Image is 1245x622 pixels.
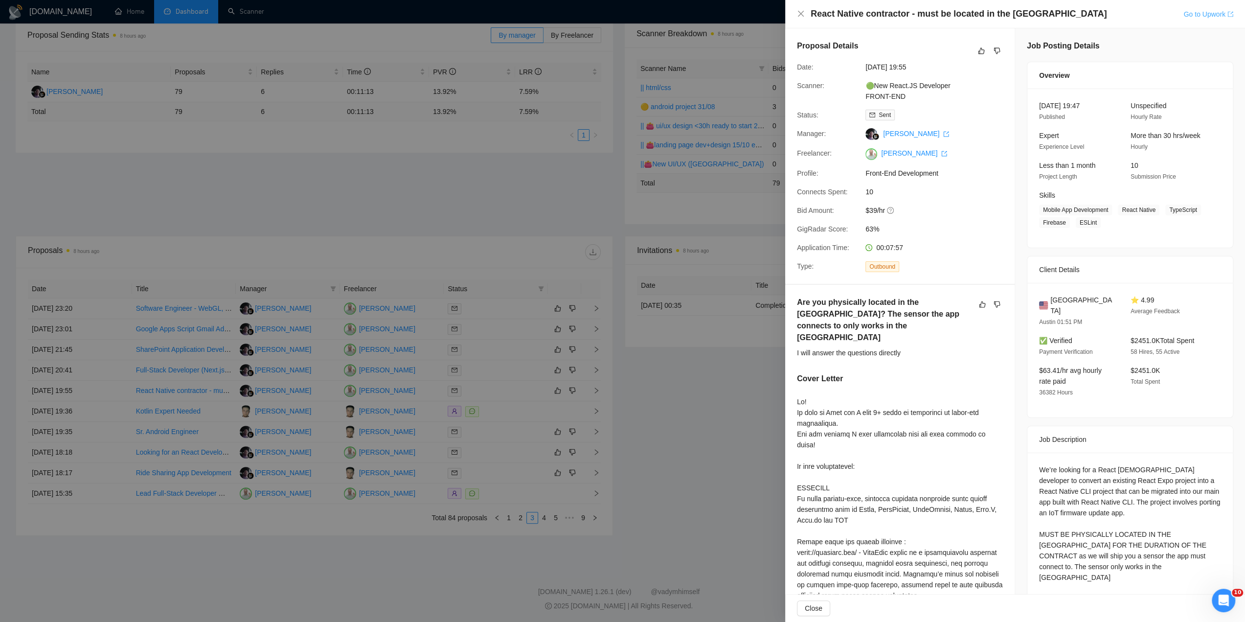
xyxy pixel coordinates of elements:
[1131,348,1179,355] span: 58 Hires, 55 Active
[978,47,985,55] span: like
[881,149,947,157] a: [PERSON_NAME] export
[1027,40,1099,52] h5: Job Posting Details
[1212,589,1235,612] iframe: Intercom live chat
[1039,102,1080,110] span: [DATE] 19:47
[797,130,826,138] span: Manager:
[1232,589,1243,597] span: 10
[805,603,822,614] span: Close
[797,63,813,71] span: Date:
[1039,348,1092,355] span: Payment Verification
[1039,389,1073,396] span: 36382 Hours
[991,299,1003,310] button: dislike
[1039,173,1077,180] span: Project Length
[1039,205,1112,215] span: Mobile App Development
[797,347,1003,358] div: I will answer the questions directly
[1039,132,1059,139] span: Expert
[1131,161,1138,169] span: 10
[1131,296,1154,304] span: ⭐ 4.99
[797,40,858,52] h5: Proposal Details
[1076,217,1101,228] span: ESLint
[865,244,872,251] span: clock-circle
[941,151,947,157] span: export
[1039,337,1072,345] span: ✅ Verified
[797,225,848,233] span: GigRadar Score:
[1039,114,1065,120] span: Published
[994,47,1000,55] span: dislike
[1131,143,1148,150] span: Hourly
[1131,132,1200,139] span: More than 30 hrs/week
[865,82,950,100] a: 🟢New React.JS Developer FRONT-END
[865,148,877,160] img: c1Ri93TPjpDgnORHfyF7NrLb8fYoPQFU56IwB7oeS2rJUIDibD9JQxtKB7mVfv0KYQ
[1118,205,1159,215] span: React Native
[883,130,949,138] a: [PERSON_NAME] export
[1131,102,1166,110] span: Unspecified
[1039,161,1095,169] span: Less than 1 month
[797,373,843,385] h5: Cover Letter
[1039,426,1221,453] div: Job Description
[1131,308,1180,315] span: Average Feedback
[797,149,832,157] span: Freelancer:
[797,10,805,18] button: Close
[865,62,1012,72] span: [DATE] 19:55
[1131,378,1160,385] span: Total Spent
[797,244,849,252] span: Application Time:
[811,8,1107,20] h4: React Native contractor - must be located in the [GEOGRAPHIC_DATA]
[887,207,895,214] span: question-circle
[865,186,1012,197] span: 10
[1131,173,1176,180] span: Submission Price
[797,82,824,90] span: Scanner:
[1039,217,1070,228] span: Firebase
[797,297,972,344] h5: Are you physically located in the [GEOGRAPHIC_DATA]? The sensor the app connects to only works in...
[991,45,1003,57] button: dislike
[1131,114,1161,120] span: Hourly Rate
[865,261,899,272] span: Outbound
[1039,70,1069,81] span: Overview
[797,207,834,214] span: Bid Amount:
[797,600,830,616] button: Close
[943,131,949,137] span: export
[797,169,818,177] span: Profile:
[1165,205,1201,215] span: TypeScript
[1227,11,1233,17] span: export
[797,111,818,119] span: Status:
[976,299,988,310] button: like
[1039,367,1102,385] span: $63.41/hr avg hourly rate paid
[797,10,805,18] span: close
[975,45,987,57] button: like
[797,188,848,196] span: Connects Spent:
[876,244,903,252] span: 00:07:57
[1050,295,1115,316] span: [GEOGRAPHIC_DATA]
[879,112,891,118] span: Sent
[865,205,1012,216] span: $39/hr
[1039,143,1084,150] span: Experience Level
[1131,367,1160,374] span: $2451.0K
[1131,337,1194,345] span: $2451.0K Total Spent
[1183,10,1233,18] a: Go to Upworkexport
[1039,191,1055,199] span: Skills
[865,224,1012,234] span: 63%
[872,133,879,140] img: gigradar-bm.png
[1039,319,1082,325] span: Austin 01:51 PM
[1039,256,1221,283] div: Client Details
[797,262,814,270] span: Type:
[869,112,875,118] span: mail
[979,300,986,308] span: like
[865,168,1012,179] span: Front-End Development
[994,300,1000,308] span: dislike
[1039,300,1048,311] img: 🇺🇸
